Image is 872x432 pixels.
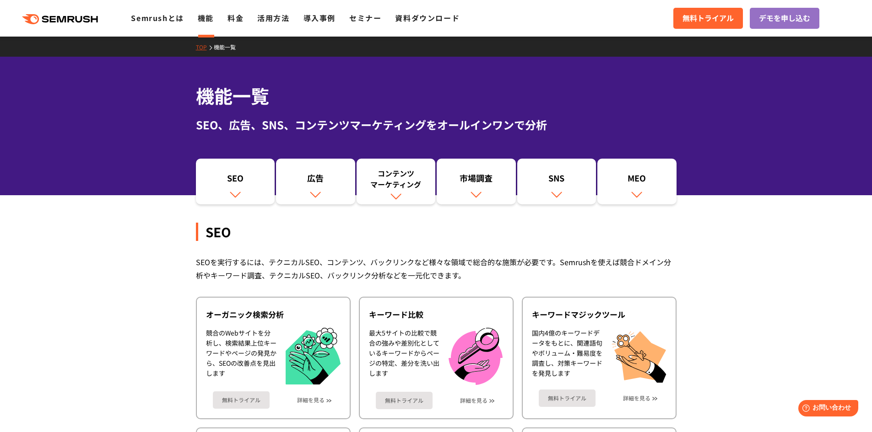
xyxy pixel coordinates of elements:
div: 競合のWebサイトを分析し、検索結果上位キーワードやページの発見から、SEOの改善点を見出します [206,328,276,385]
span: デモを申し込む [759,12,810,24]
div: 国内4億のキーワードデータをもとに、関連語句やボリューム・難易度を調査し、対策キーワードを発見します [532,328,602,383]
a: MEO [597,159,677,204]
img: キーワードマジックツール [612,328,666,383]
div: キーワード比較 [369,309,504,320]
a: 無料トライアル [673,8,743,29]
img: オーガニック検索分析 [286,328,341,385]
h1: 機能一覧 [196,82,677,109]
a: 機能 [198,12,214,23]
div: 最大5サイトの比較で競合の強みや差別化としているキーワードからページの特定、差分を洗い出します [369,328,439,385]
a: 市場調査 [437,159,516,204]
a: デモを申し込む [750,8,819,29]
a: TOP [196,43,214,51]
div: SNS [522,172,592,188]
a: SNS [517,159,596,204]
img: キーワード比較 [449,328,503,385]
div: 広告 [281,172,351,188]
a: 資料ダウンロード [395,12,460,23]
div: オーガニック検索分析 [206,309,341,320]
div: コンテンツ マーケティング [361,168,431,190]
a: SEO [196,159,275,204]
div: 市場調査 [441,172,511,188]
div: キーワードマジックツール [532,309,666,320]
a: コンテンツマーケティング [357,159,436,204]
a: 詳細を見る [297,397,325,403]
a: 料金 [227,12,244,23]
a: 詳細を見る [623,395,650,401]
div: SEO、広告、SNS、コンテンツマーケティングをオールインワンで分析 [196,117,677,133]
a: 機能一覧 [214,43,243,51]
span: 無料トライアル [682,12,734,24]
a: セミナー [349,12,381,23]
a: 広告 [276,159,355,204]
div: SEO [196,223,677,241]
a: 無料トライアル [213,391,270,409]
a: 無料トライアル [376,392,433,409]
a: 詳細を見る [460,397,487,404]
iframe: Help widget launcher [791,396,862,422]
a: 活用方法 [257,12,289,23]
a: 導入事例 [303,12,336,23]
a: Semrushとは [131,12,184,23]
a: 無料トライアル [539,389,596,407]
div: MEO [602,172,672,188]
div: SEO [200,172,271,188]
div: SEOを実行するには、テクニカルSEO、コンテンツ、バックリンクなど様々な領域で総合的な施策が必要です。Semrushを使えば競合ドメイン分析やキーワード調査、テクニカルSEO、バックリンク分析... [196,256,677,282]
